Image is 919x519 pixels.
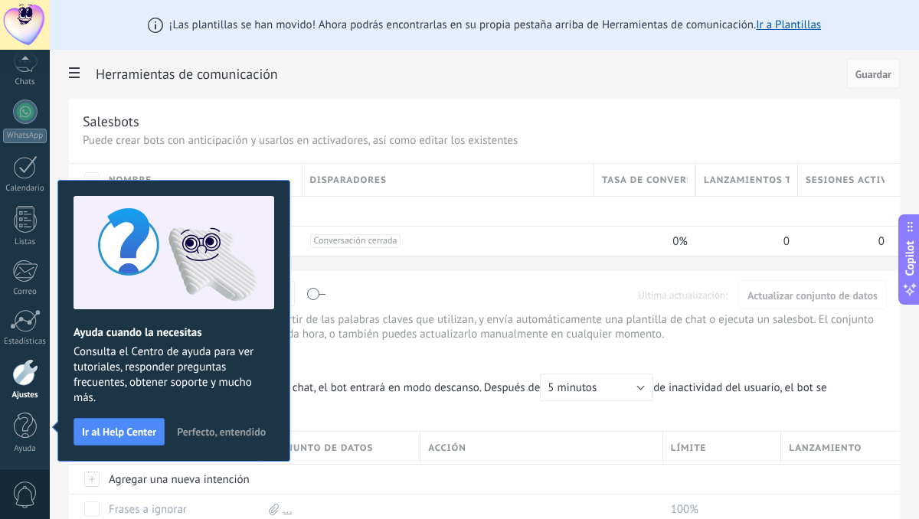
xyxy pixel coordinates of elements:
p: Detecta las intenciones de un cliente a partir de las palabras claves que utilizan, y envía autom... [83,312,886,341]
button: Perfecto, entendido [170,420,273,443]
div: Agregar una nueva intención [101,465,253,494]
div: 0% [594,227,688,256]
p: Puede crear bots con anticipación y usarlos en activadores, así como editar los existentes [83,133,886,148]
div: Correo [3,287,47,297]
h2: Herramientas de comunicación [96,59,842,90]
span: Consulta el Centro de ayuda para ver tutoriales, responder preguntas frecuentes, obtener soporte ... [74,344,274,406]
span: Acción [428,441,466,455]
div: 0 [696,227,790,256]
span: 100% [671,502,698,517]
span: ¡Las plantillas se han movido! Ahora podrás encontrarlas en su propia pestaña arriba de Herramien... [169,18,821,32]
h2: Ayuda cuando la necesitas [74,325,274,340]
span: de inactividad del usuario, el bot se reactivará. [83,374,886,416]
a: Ir a Plantillas [756,18,821,32]
span: Cuando un usuario de Kommo se une a un chat, el bot entrará en modo descanso. Después de [83,374,653,401]
div: Ajustes [3,390,47,400]
span: Tasa de conversión [602,173,688,188]
span: 0 [878,234,885,249]
span: Lanzamiento [789,441,862,455]
div: WhatsApp [3,129,47,143]
span: Lanzamientos totales [704,173,790,188]
div: Ayuda [3,444,47,454]
div: Salesbots [83,113,139,130]
span: Sesiones activas [806,173,885,188]
span: Ir al Help Center [82,426,156,437]
a: Frases a ignorar [109,502,187,517]
span: 0 [783,234,790,249]
a: ... [283,502,293,517]
span: Conjunto de datos [269,441,374,455]
button: 5 minutos [540,374,653,401]
div: Dejar el mensaje sin respuesta [83,344,886,374]
div: Estadísticas [3,337,47,347]
button: Ir al Help Center [74,418,165,446]
span: Perfecto, entendido [177,426,266,437]
span: Disparadores [310,173,387,188]
span: Copilot [902,241,917,276]
div: Calendario [3,184,47,194]
span: Nombre [109,173,152,188]
span: 5 minutos [548,380,597,395]
span: Conversación cerrada [310,234,401,248]
button: Guardar [847,59,900,88]
div: Chats [3,77,47,87]
div: 0 [798,227,885,256]
span: Guardar [855,69,891,80]
span: Límite [671,441,707,455]
div: Listas [3,237,47,247]
span: 0% [672,234,688,249]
